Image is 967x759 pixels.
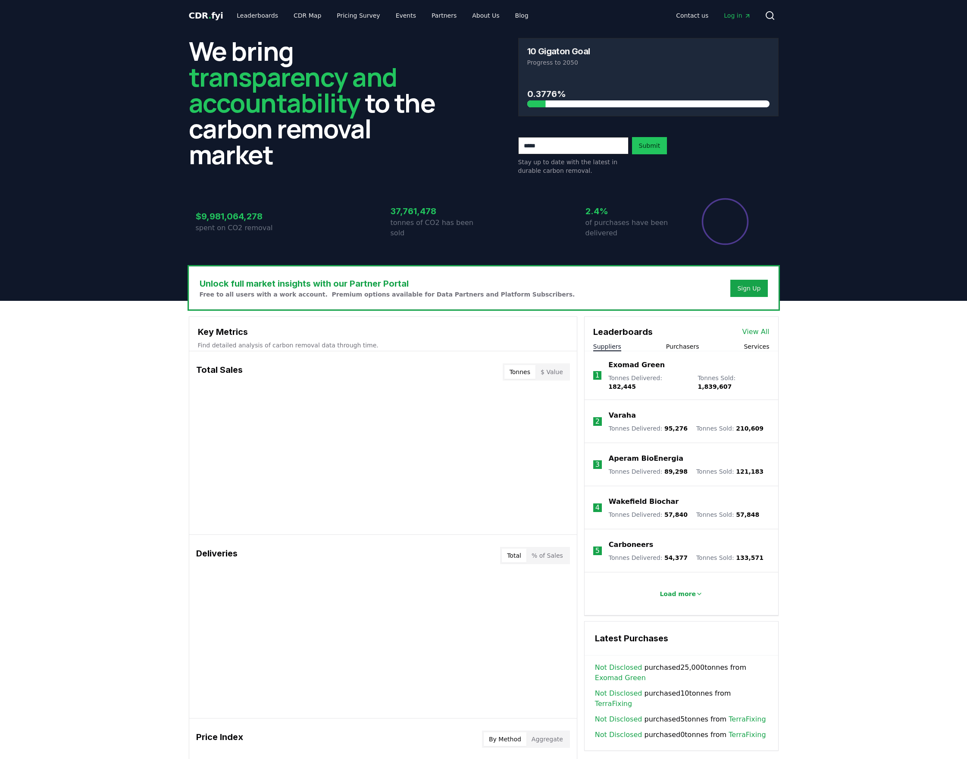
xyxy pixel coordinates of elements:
[595,546,600,556] p: 5
[196,363,243,381] h3: Total Sales
[593,325,653,338] h3: Leaderboards
[609,467,688,476] p: Tonnes Delivered :
[504,365,535,379] button: Tonnes
[701,197,749,246] div: Percentage of sales delivered
[669,8,757,23] nav: Main
[744,342,769,351] button: Services
[737,284,760,293] a: Sign Up
[535,365,568,379] button: $ Value
[736,425,764,432] span: 210,609
[595,730,766,740] span: purchased 0 tonnes from
[696,467,764,476] p: Tonnes Sold :
[527,47,590,56] h3: 10 Gigaton Goal
[609,424,688,433] p: Tonnes Delivered :
[508,8,535,23] a: Blog
[595,416,600,427] p: 2
[585,218,679,238] p: of purchases have been delivered
[518,158,629,175] p: Stay up to date with the latest in durable carbon removal.
[696,424,764,433] p: Tonnes Sold :
[609,553,688,562] p: Tonnes Delivered :
[736,511,759,518] span: 57,848
[595,714,766,725] span: purchased 5 tonnes from
[664,511,688,518] span: 57,840
[189,9,223,22] a: CDR.fyi
[595,662,768,683] span: purchased 25,000 tonnes from
[391,218,484,238] p: tonnes of CO2 has been sold
[196,731,243,748] h3: Price Index
[595,632,768,645] h3: Latest Purchases
[669,8,715,23] a: Contact us
[736,468,764,475] span: 121,183
[196,210,289,223] h3: $9,981,064,278
[527,87,770,100] h3: 0.3776%
[595,503,600,513] p: 4
[632,137,667,154] button: Submit
[230,8,535,23] nav: Main
[729,730,766,740] a: TerraFixing
[196,223,289,233] p: spent on CO2 removal
[595,699,632,709] a: TerraFixing
[391,205,484,218] h3: 37,761,478
[189,10,223,21] span: CDR fyi
[696,553,764,562] p: Tonnes Sold :
[465,8,506,23] a: About Us
[595,714,642,725] a: Not Disclosed
[200,290,575,299] p: Free to all users with a work account. Premium options available for Data Partners and Platform S...
[595,688,642,699] a: Not Disclosed
[595,662,642,673] a: Not Disclosed
[230,8,285,23] a: Leaderboards
[664,468,688,475] span: 89,298
[595,730,642,740] a: Not Disclosed
[198,341,568,350] p: Find detailed analysis of carbon removal data through time.
[502,549,526,562] button: Total
[595,459,600,470] p: 3
[527,58,770,67] p: Progress to 2050
[595,673,646,683] a: Exomad Green
[736,554,764,561] span: 133,571
[696,510,759,519] p: Tonnes Sold :
[608,374,689,391] p: Tonnes Delivered :
[330,8,387,23] a: Pricing Survey
[660,590,696,598] p: Load more
[585,205,679,218] h3: 2.4%
[526,732,568,746] button: Aggregate
[526,549,568,562] button: % of Sales
[196,547,238,564] h3: Deliveries
[425,8,463,23] a: Partners
[717,8,757,23] a: Log in
[595,688,768,709] span: purchased 10 tonnes from
[189,59,397,120] span: transparency and accountability
[698,374,769,391] p: Tonnes Sold :
[609,410,636,421] a: Varaha
[666,342,699,351] button: Purchasers
[287,8,328,23] a: CDR Map
[200,277,575,290] h3: Unlock full market insights with our Partner Portal
[729,714,766,725] a: TerraFixing
[593,342,621,351] button: Suppliers
[484,732,526,746] button: By Method
[653,585,710,603] button: Load more
[609,453,683,464] a: Aperam BioEnergia
[189,38,449,167] h2: We bring to the carbon removal market
[609,497,679,507] a: Wakefield Biochar
[198,325,568,338] h3: Key Metrics
[698,383,732,390] span: 1,839,607
[664,554,688,561] span: 54,377
[609,510,688,519] p: Tonnes Delivered :
[742,327,770,337] a: View All
[609,540,653,550] a: Carboneers
[664,425,688,432] span: 95,276
[595,370,599,381] p: 1
[608,360,665,370] a: Exomad Green
[208,10,211,21] span: .
[389,8,423,23] a: Events
[608,383,636,390] span: 182,445
[730,280,767,297] button: Sign Up
[724,11,751,20] span: Log in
